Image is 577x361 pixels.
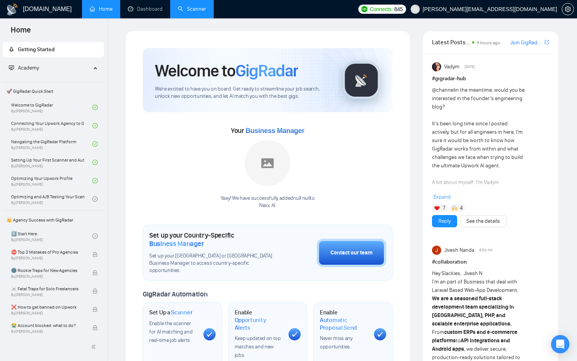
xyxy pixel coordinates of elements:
[413,6,418,12] span: user
[434,206,440,211] img: ❤️
[432,246,441,255] img: Jivesh Nanda
[92,160,98,165] span: check-circle
[434,194,451,200] span: Expand
[18,65,39,71] span: Academy
[317,239,386,267] button: Contact our team
[361,6,367,12] img: upwork-logo.png
[128,6,163,12] a: dashboardDashboard
[460,204,463,212] span: 4
[11,274,84,279] span: By [PERSON_NAME]
[149,240,204,248] span: Business Manager
[92,325,98,330] span: lock
[9,47,14,52] span: rocket
[11,267,84,274] span: 🌚 Rookie Traps for New Agencies
[394,5,403,13] span: 845
[143,290,207,298] span: GigRadar Automation
[432,295,514,327] strong: We are a seasoned full-stack development team specializing in [GEOGRAPHIC_DATA], PHP, and scalabl...
[432,337,510,352] strong: API integrations and Android apps
[11,248,84,256] span: ⛔ Top 3 Mistakes of Pro Agencies
[432,86,526,355] div: in the meantime, would you be interested in the founder’s engineering blog? It’s been long time s...
[3,84,103,99] span: 🚀 GigRadar Quick Start
[562,3,574,15] button: setting
[9,65,14,70] span: fund-projection-screen
[149,320,192,343] span: Enable the scanner for AI matching and real-time job alerts.
[155,86,330,100] span: We're excited to have you on board. Get ready to streamline your job search, unlock new opportuni...
[443,204,445,212] span: 7
[11,117,92,134] a: Connecting Your Upwork Agency to GigRadarBy[PERSON_NAME]
[444,246,474,254] span: Jivesh Nanda
[11,172,92,189] a: Optimizing Your Upwork ProfileBy[PERSON_NAME]
[92,178,98,183] span: check-circle
[155,60,298,81] h1: Welcome to
[432,215,457,227] button: Reply
[92,307,98,312] span: lock
[510,39,543,47] a: Join GigRadar Slack Community
[11,136,92,152] a: Navigating the GigRadar PlatformBy[PERSON_NAME]
[11,228,92,244] a: 1️⃣ Start HereBy[PERSON_NAME]
[231,126,305,135] span: Your
[479,247,493,254] span: 6:58 AM
[370,5,393,13] span: Connects:
[11,154,92,171] a: Setting Up Your First Scanner and Auto-BidderBy[PERSON_NAME]
[235,309,283,331] h1: Enable
[330,249,372,257] div: Contact our team
[149,253,279,274] span: Set up your [GEOGRAPHIC_DATA] or [GEOGRAPHIC_DATA] Business Manager to access country-specific op...
[460,215,506,227] button: See the details
[92,252,98,257] span: lock
[92,141,98,147] span: check-circle
[92,123,98,128] span: check-circle
[432,37,470,47] span: Latest Posts from the GigRadar Community
[92,196,98,202] span: check-circle
[18,46,55,53] span: Getting Started
[320,309,368,331] h1: Enable
[464,63,475,70] span: [DATE]
[432,258,549,266] h1: # collaboration
[545,39,549,45] span: export
[11,99,92,116] a: Welcome to GigRadarBy[PERSON_NAME]
[235,60,298,81] span: GigRadar
[545,39,549,46] a: export
[11,311,84,316] span: By [PERSON_NAME]
[171,309,192,316] span: Scanner
[92,270,98,275] span: lock
[432,87,455,93] span: @channel
[320,335,353,350] span: Never miss any opportunities.
[3,42,104,57] li: Getting Started
[438,217,451,225] a: Reply
[92,233,98,239] span: check-circle
[6,3,18,16] img: logo
[92,105,98,110] span: check-circle
[11,191,92,207] a: Optimizing and A/B Testing Your Scanner for Better ResultsBy[PERSON_NAME]
[11,322,84,329] span: 😭 Account blocked: what to do?
[5,24,37,40] span: Home
[9,65,39,71] span: Academy
[235,335,281,358] span: Keep updated on top matches and new jobs.
[466,217,500,225] a: See the details
[432,74,549,83] h1: # gigradar-hub
[562,6,574,12] a: setting
[245,140,290,186] img: placeholder.png
[245,127,304,134] span: Business Manager
[11,293,84,297] span: By [PERSON_NAME]
[551,335,569,353] div: Open Intercom Messenger
[149,231,279,248] h1: Set up your Country-Specific
[221,195,315,209] div: Yaay! We have successfully added null null to
[432,329,517,344] strong: custom ERPs and e-commerce platforms
[91,343,98,351] span: double-left
[477,40,500,45] span: 9 hours ago
[11,329,84,334] span: By [PERSON_NAME]
[452,206,457,211] img: 🙌
[178,6,206,12] a: searchScanner
[221,202,315,209] p: Nexx AI .
[92,288,98,294] span: lock
[149,309,192,316] h1: Set Up a
[90,6,113,12] a: homeHome
[11,303,84,311] span: ❌ How to get banned on Upwork
[3,212,103,228] span: 👑 Agency Success with GigRadar
[432,62,441,71] img: Vadym
[342,61,380,99] img: gigradar-logo.png
[11,256,84,261] span: By [PERSON_NAME]
[444,63,459,71] span: Vadym
[320,316,368,331] span: Automatic Proposal Send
